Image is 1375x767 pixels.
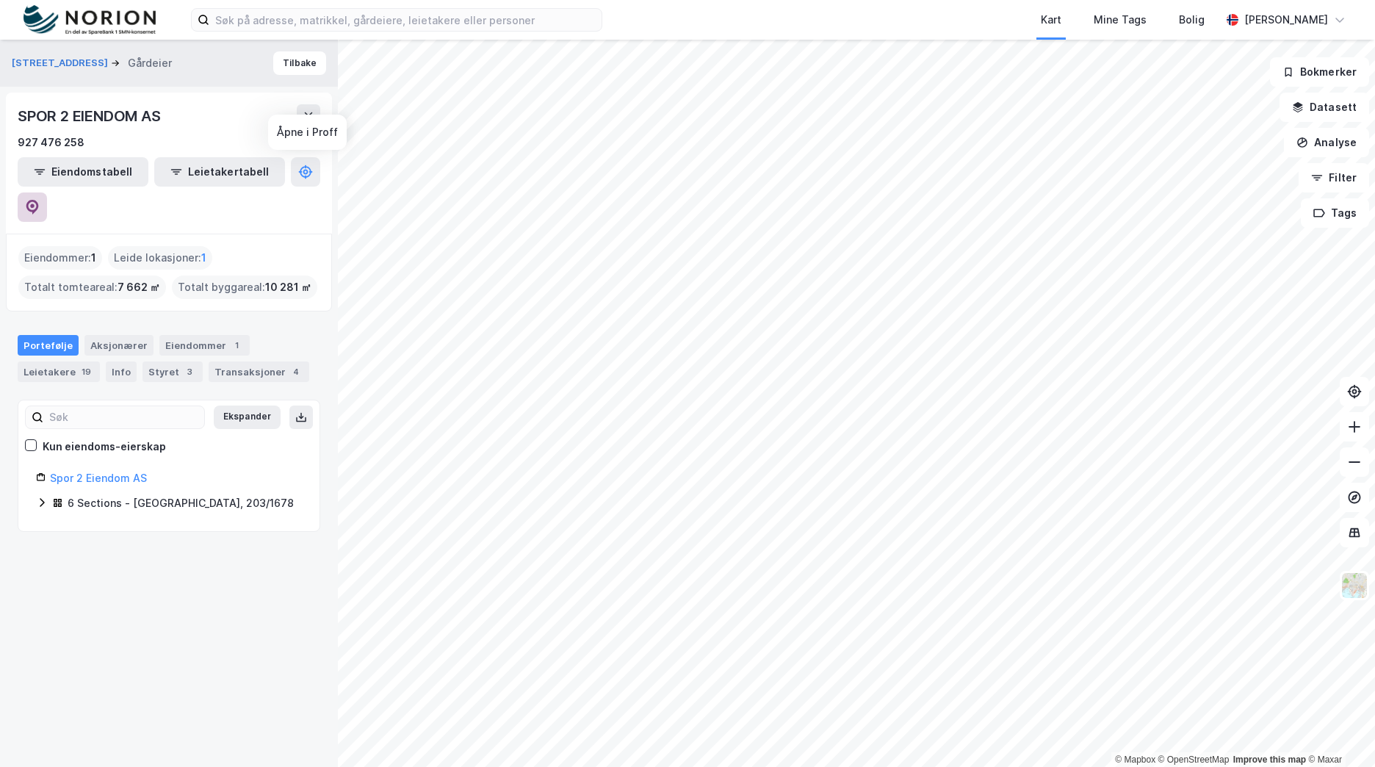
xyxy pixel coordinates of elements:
input: Søk [43,406,204,428]
div: 927 476 258 [18,134,84,151]
div: 3 [182,364,197,379]
div: SPOR 2 EIENDOM AS [18,104,164,128]
div: 4 [289,364,303,379]
button: Bokmerker [1270,57,1369,87]
div: Kun eiendoms-eierskap [43,438,166,455]
a: OpenStreetMap [1158,755,1230,765]
div: Kart [1041,11,1061,29]
a: Spor 2 Eiendom AS [50,472,147,484]
button: Ekspander [214,406,281,429]
div: 19 [79,364,94,379]
div: Mine Tags [1094,11,1147,29]
div: Info [106,361,137,382]
button: Tags [1301,198,1369,228]
img: norion-logo.80e7a08dc31c2e691866.png [24,5,156,35]
button: Leietakertabell [154,157,285,187]
div: Eiendommer : [18,246,102,270]
button: Tilbake [273,51,326,75]
div: Totalt tomteareal : [18,276,166,299]
span: 1 [91,249,96,267]
span: 7 662 ㎡ [118,278,160,296]
iframe: Chat Widget [1302,696,1375,767]
div: Aksjonærer [84,335,154,356]
button: Analyse [1284,128,1369,157]
div: Kontrollprogram for chat [1302,696,1375,767]
div: Eiendommer [159,335,250,356]
a: Mapbox [1115,755,1155,765]
div: 6 Sections - [GEOGRAPHIC_DATA], 203/1678 [68,494,294,512]
button: Datasett [1280,93,1369,122]
input: Søk på adresse, matrikkel, gårdeiere, leietakere eller personer [209,9,602,31]
img: Z [1340,572,1368,599]
a: Improve this map [1233,755,1306,765]
span: 10 281 ㎡ [265,278,311,296]
div: Leietakere [18,361,100,382]
button: [STREET_ADDRESS] [12,56,111,71]
div: Transaksjoner [209,361,309,382]
div: Gårdeier [128,54,172,72]
div: Totalt byggareal : [172,276,317,299]
div: Styret [142,361,203,382]
div: Leide lokasjoner : [108,246,212,270]
button: Filter [1299,163,1369,192]
div: Portefølje [18,335,79,356]
span: 1 [201,249,206,267]
div: [PERSON_NAME] [1244,11,1328,29]
div: 1 [229,338,244,353]
button: Eiendomstabell [18,157,148,187]
div: Bolig [1179,11,1205,29]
